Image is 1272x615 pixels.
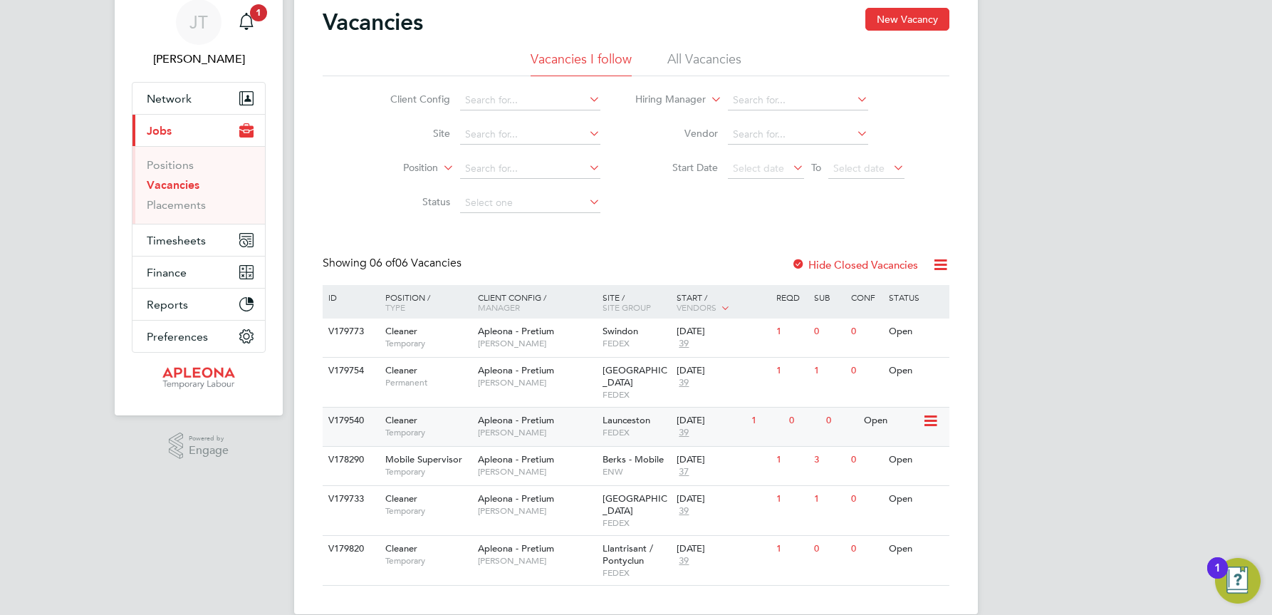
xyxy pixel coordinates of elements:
[603,364,667,388] span: [GEOGRAPHIC_DATA]
[478,414,554,426] span: Apleona - Pretium
[189,433,229,445] span: Powered by
[786,408,823,434] div: 0
[677,301,716,313] span: Vendors
[728,125,868,145] input: Search for...
[370,256,395,270] span: 06 of
[667,51,741,76] li: All Vacancies
[147,198,206,212] a: Placements
[823,408,860,434] div: 0
[385,466,471,477] span: Temporary
[460,193,600,213] input: Select one
[791,258,918,272] label: Hide Closed Vacancies
[810,486,848,512] div: 1
[385,377,471,388] span: Permanent
[860,408,922,434] div: Open
[773,319,810,345] div: 1
[773,285,810,309] div: Reqd
[603,466,670,477] span: ENW
[885,486,947,512] div: Open
[773,486,810,512] div: 1
[848,285,885,309] div: Conf
[132,146,265,224] div: Jobs
[677,493,769,505] div: [DATE]
[677,543,769,555] div: [DATE]
[478,505,595,517] span: [PERSON_NAME]
[673,285,773,321] div: Start /
[460,91,600,110] input: Search for...
[323,256,464,271] div: Showing
[728,91,868,110] input: Search for...
[368,195,450,208] label: Status
[478,555,595,567] span: [PERSON_NAME]
[478,338,595,349] span: [PERSON_NAME]
[132,83,265,114] button: Network
[478,427,595,438] span: [PERSON_NAME]
[848,486,885,512] div: 0
[460,125,600,145] input: Search for...
[848,358,885,384] div: 0
[677,427,691,439] span: 39
[478,466,595,477] span: [PERSON_NAME]
[385,301,405,313] span: Type
[385,492,417,505] span: Cleaner
[603,517,670,529] span: FEDEX
[356,161,438,175] label: Position
[478,301,520,313] span: Manager
[460,159,600,179] input: Search for...
[885,536,947,562] div: Open
[773,447,810,473] div: 1
[677,555,691,567] span: 39
[385,414,417,426] span: Cleaner
[132,289,265,320] button: Reports
[677,505,691,517] span: 39
[748,408,785,434] div: 1
[132,115,265,146] button: Jobs
[677,454,769,466] div: [DATE]
[147,178,199,192] a: Vacancies
[478,325,554,337] span: Apleona - Pretium
[810,358,848,384] div: 1
[385,555,471,567] span: Temporary
[531,51,632,76] li: Vacancies I follow
[807,158,825,177] span: To
[325,408,375,434] div: V179540
[375,285,474,319] div: Position /
[1215,558,1261,604] button: Open Resource Center, 1 new notification
[885,447,947,473] div: Open
[325,536,375,562] div: V179820
[325,447,375,473] div: V178290
[603,414,650,426] span: Launceston
[189,13,208,31] span: JT
[385,427,471,438] span: Temporary
[325,486,375,512] div: V179733
[885,319,947,345] div: Open
[603,453,664,465] span: Berks - Mobile
[636,127,718,140] label: Vendor
[147,92,192,105] span: Network
[169,433,229,460] a: Powered byEngage
[677,415,744,427] div: [DATE]
[147,158,194,172] a: Positions
[624,93,706,107] label: Hiring Manager
[323,8,423,36] h2: Vacancies
[603,427,670,438] span: FEDEX
[599,285,674,319] div: Site /
[325,285,375,309] div: ID
[162,367,235,390] img: apleona-logo-retina.png
[885,358,947,384] div: Open
[848,319,885,345] div: 0
[603,338,670,349] span: FEDEX
[848,447,885,473] div: 0
[848,536,885,562] div: 0
[810,285,848,309] div: Sub
[677,466,691,478] span: 37
[385,505,471,517] span: Temporary
[385,542,417,554] span: Cleaner
[478,377,595,388] span: [PERSON_NAME]
[833,162,885,175] span: Select date
[677,338,691,350] span: 39
[636,161,718,174] label: Start Date
[385,453,462,465] span: Mobile Supervisor
[147,298,188,311] span: Reports
[325,358,375,384] div: V179754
